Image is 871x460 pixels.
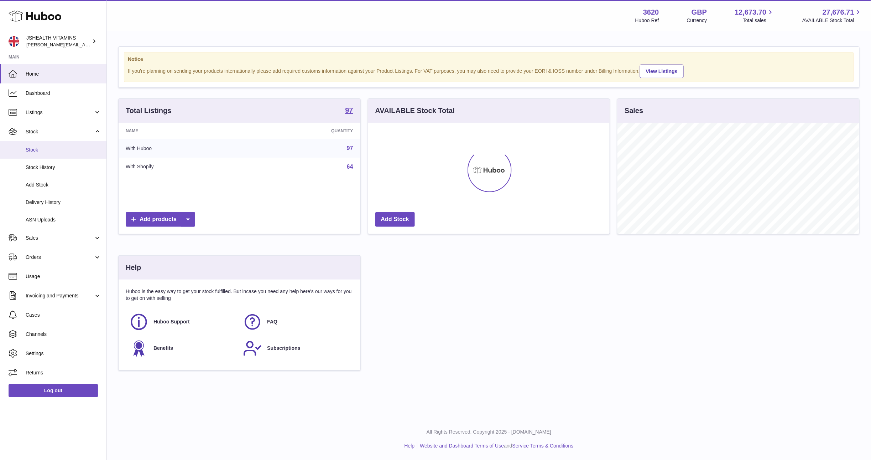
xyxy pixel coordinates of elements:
[687,17,707,24] div: Currency
[26,254,94,261] span: Orders
[823,7,854,17] span: 27,676.71
[26,35,90,48] div: JSHEALTH VITAMINS
[420,443,504,449] a: Website and Dashboard Terms of Use
[26,147,101,153] span: Stock
[153,345,173,352] span: Benefits
[126,212,195,227] a: Add products
[26,128,94,135] span: Stock
[119,139,249,158] td: With Huboo
[26,182,101,188] span: Add Stock
[26,71,101,77] span: Home
[119,158,249,176] td: With Shopify
[26,312,101,318] span: Cases
[26,90,101,97] span: Dashboard
[267,318,277,325] span: FAQ
[635,17,659,24] div: Huboo Ref
[113,429,865,435] p: All Rights Reserved. Copyright 2025 - [DOMAIN_NAME]
[249,123,360,139] th: Quantity
[345,107,353,115] a: 97
[417,443,573,449] li: and
[129,312,236,332] a: Huboo Support
[26,216,101,223] span: ASN Uploads
[9,384,98,397] a: Log out
[26,235,94,241] span: Sales
[126,106,172,116] h3: Total Listings
[26,109,94,116] span: Listings
[26,273,101,280] span: Usage
[405,443,415,449] a: Help
[347,145,353,151] a: 97
[345,107,353,114] strong: 97
[9,36,19,47] img: francesca@jshealthvitamins.com
[128,63,850,78] div: If you're planning on sending your products internationally please add required customs informati...
[512,443,574,449] a: Service Terms & Conditions
[243,339,349,358] a: Subscriptions
[26,164,101,171] span: Stock History
[119,123,249,139] th: Name
[375,212,415,227] a: Add Stock
[243,312,349,332] a: FAQ
[129,339,236,358] a: Benefits
[375,106,455,116] h3: AVAILABLE Stock Total
[735,7,774,24] a: 12,673.70 Total sales
[26,199,101,206] span: Delivery History
[643,7,659,17] strong: 3620
[640,65,684,78] a: View Listings
[126,288,353,302] p: Huboo is the easy way to get your stock fulfilled. But incase you need any help here's our ways f...
[153,318,190,325] span: Huboo Support
[26,350,101,357] span: Settings
[26,292,94,299] span: Invoicing and Payments
[802,7,862,24] a: 27,676.71 AVAILABLE Stock Total
[735,7,766,17] span: 12,673.70
[267,345,300,352] span: Subscriptions
[126,263,141,272] h3: Help
[26,369,101,376] span: Returns
[26,331,101,338] span: Channels
[128,56,850,63] strong: Notice
[692,7,707,17] strong: GBP
[347,164,353,170] a: 64
[743,17,774,24] span: Total sales
[625,106,643,116] h3: Sales
[26,42,143,47] span: [PERSON_NAME][EMAIL_ADDRESS][DOMAIN_NAME]
[802,17,862,24] span: AVAILABLE Stock Total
